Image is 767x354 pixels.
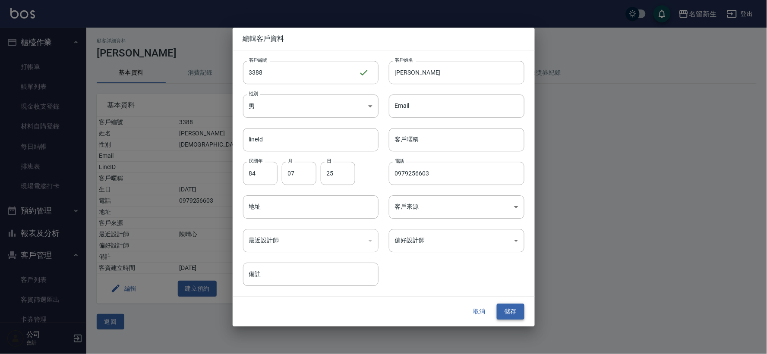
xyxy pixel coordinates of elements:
span: 編輯客戶資料 [243,34,524,43]
label: 客戶姓名 [395,57,413,63]
label: 客戶編號 [249,57,267,63]
button: 取消 [466,304,493,320]
label: 性別 [249,91,258,97]
label: 月 [288,158,292,164]
label: 日 [327,158,331,164]
button: 儲存 [497,304,524,320]
div: 男 [243,94,379,118]
label: 民國年 [249,158,262,164]
label: 電話 [395,158,404,164]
